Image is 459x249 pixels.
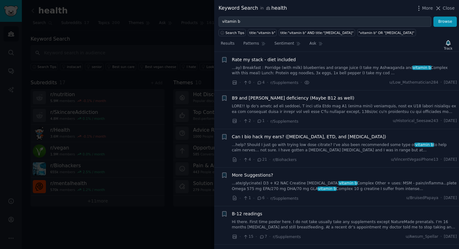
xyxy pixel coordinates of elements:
[357,29,416,36] a: "vitamin b" OR "[MEDICAL_DATA]"
[444,234,457,240] span: [DATE]
[219,4,287,12] div: Keyword Search health
[267,118,268,124] span: ·
[248,29,277,36] a: title:"vitamin b"
[274,41,294,46] span: Sentiment
[267,79,268,86] span: ·
[309,41,316,46] span: Ask
[301,79,302,86] span: ·
[358,31,414,35] div: "vitamin b" OR "[MEDICAL_DATA]"
[270,196,299,201] span: r/Supplements
[257,118,264,124] span: 1
[441,234,442,240] span: ·
[433,17,457,27] button: Browse
[406,195,438,201] span: u/BruisedPapaya
[219,29,246,36] button: Search Tips
[257,157,267,163] span: 21
[257,195,264,201] span: 6
[232,56,296,63] a: Rate my stack - diet included
[239,79,241,86] span: ·
[232,142,457,153] a: ...help? Should I just go with trying low dose citrate? I’ve also been recommended some type ofvi...
[243,80,251,85] span: 0
[391,157,438,163] span: u/VincentVegasiPhone13
[444,118,457,124] span: [DATE]
[253,118,254,124] span: ·
[232,211,262,217] a: B-12 readings
[232,95,354,101] a: B9 and [PERSON_NAME] deficiency (Maybe B12 as well)
[219,39,237,51] a: Results
[260,6,264,11] span: in
[415,143,434,147] span: vitamin b
[253,195,254,202] span: ·
[243,234,253,240] span: 15
[239,195,241,202] span: ·
[444,80,457,85] span: [DATE]
[239,118,241,124] span: ·
[243,157,251,163] span: 4
[221,41,234,46] span: Results
[232,172,273,178] a: More Suggestions?
[259,234,267,240] span: 7
[243,195,251,201] span: 1
[444,46,452,51] div: Track
[441,118,442,124] span: ·
[279,29,355,36] a: title:"vitamin b" AND title:"[MEDICAL_DATA]"
[307,39,325,51] a: Ask
[441,80,442,85] span: ·
[239,233,241,240] span: ·
[416,5,433,12] button: More
[280,31,353,35] div: title:"vitamin b" AND title:"[MEDICAL_DATA]"
[225,31,244,35] span: Search Tips
[442,38,455,51] button: Track
[389,80,438,85] span: u/Low_Mathematician284
[444,157,457,163] span: [DATE]
[253,156,254,163] span: ·
[239,156,241,163] span: ·
[273,235,301,239] span: r/Supplements
[269,156,270,163] span: ·
[318,187,337,191] span: vitamin b
[441,195,442,201] span: ·
[270,119,299,124] span: r/Supplements
[435,5,455,12] button: Close
[441,157,442,163] span: ·
[257,80,264,85] span: 4
[243,41,259,46] span: Patterns
[232,181,457,192] a: ...ate/glycinate) D3 + K2 NAC Creatine [MEDICAL_DATA]vitamin bComplex Other + uses: MSM - pain/in...
[273,158,297,162] span: r/Biohackers
[406,234,438,240] span: u/Awsum_Spellar
[243,118,251,124] span: 2
[393,118,438,124] span: u/Historical_Seesaw243
[232,134,386,140] a: Can I bio hack my ears? ([MEDICAL_DATA], ETD, and [MEDICAL_DATA])
[253,79,254,86] span: ·
[249,31,275,35] div: title:"vitamin b"
[269,233,270,240] span: ·
[444,195,457,201] span: [DATE]
[241,39,268,51] a: Patterns
[232,65,457,76] a: ...ay) Breakfast : Porridge (with milk) blueberries and orange juice (I take my Ashwaganda andvit...
[412,66,432,70] span: vitamin b
[232,219,457,230] a: Hi there. First time poster here. I do not take usually take any supplements except NatureMade pr...
[270,81,299,85] span: r/Supplements
[443,5,455,12] span: Close
[267,195,268,202] span: ·
[422,5,433,12] span: More
[272,39,303,51] a: Sentiment
[232,104,457,115] a: LORE!! Ip do's ametc ad eli seddoei, T inci utla Etdo mag A1 (enima mini) veniamquis, nost ex U18...
[219,17,431,27] input: Try a keyword related to your business
[256,233,257,240] span: ·
[338,181,358,185] span: vitamin b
